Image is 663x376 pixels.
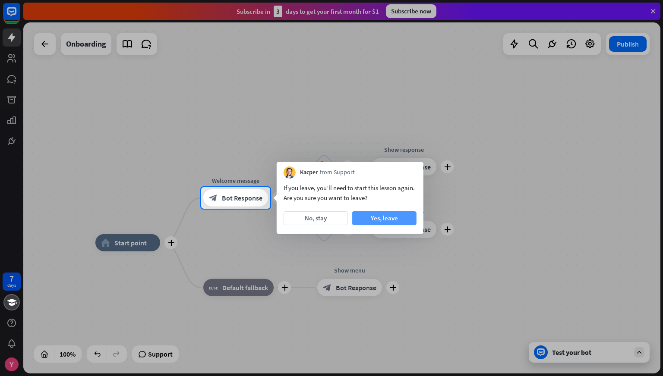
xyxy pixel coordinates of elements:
i: block_bot_response [209,194,218,202]
div: If you leave, you’ll need to start this lesson again. Are you sure you want to leave? [284,183,417,203]
span: from Support [320,168,355,177]
span: Kacper [300,168,318,177]
button: Open LiveChat chat widget [7,3,33,29]
button: No, stay [284,211,348,225]
button: Yes, leave [352,211,417,225]
span: Bot Response [222,194,262,202]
